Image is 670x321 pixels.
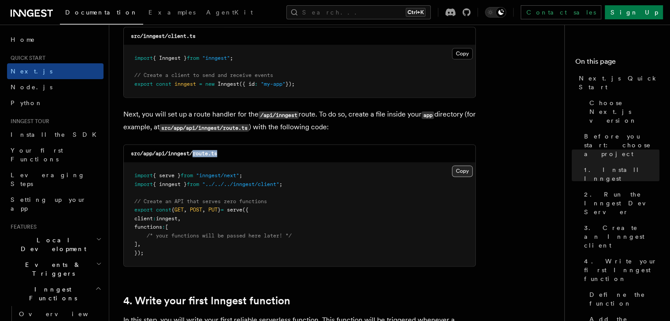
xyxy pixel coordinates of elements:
[218,81,239,87] span: Inngest
[11,35,35,44] span: Home
[239,81,255,87] span: ({ id
[586,95,659,128] a: Choose Next.js version
[7,32,104,47] a: Home
[581,128,659,162] a: Before you start: choose a project
[7,79,104,95] a: Node.js
[605,5,663,19] a: Sign Up
[134,215,153,222] span: client
[202,207,205,213] span: ,
[7,63,104,79] a: Next.js
[174,81,196,87] span: inngest
[452,165,473,177] button: Copy
[134,172,153,179] span: import
[131,150,217,157] code: src/app/api/inngest/route.ts
[201,3,258,24] a: AgentKit
[485,7,506,18] button: Toggle dark mode
[156,81,171,87] span: const
[7,127,104,142] a: Install the SDK
[148,9,196,16] span: Examples
[134,224,162,230] span: functions
[7,118,49,125] span: Inngest tour
[7,167,104,192] a: Leveraging Steps
[11,131,102,138] span: Install the SDK
[279,181,282,187] span: ;
[586,287,659,311] a: Define the function
[7,95,104,111] a: Python
[147,233,292,239] span: /* your functions will be passed here later! */
[156,207,171,213] span: const
[134,55,153,61] span: import
[7,257,104,281] button: Events & Triggers
[199,81,202,87] span: =
[190,207,202,213] span: POST
[584,257,659,283] span: 4. Write your first Inngest function
[134,198,267,204] span: // Create an API that serves zero functions
[196,172,239,179] span: "inngest/next"
[206,9,253,16] span: AgentKit
[181,172,193,179] span: from
[11,84,52,91] span: Node.js
[11,196,86,212] span: Setting up your app
[156,215,178,222] span: inngest
[123,108,476,134] p: Next, you will set up a route handler for the route. To do so, create a file inside your director...
[137,241,141,247] span: ,
[171,207,174,213] span: {
[581,186,659,220] a: 2. Run the Inngest Dev Server
[579,74,659,91] span: Next.js Quick Start
[589,290,659,308] span: Define the function
[134,181,153,187] span: import
[134,207,153,213] span: export
[7,223,37,230] span: Features
[7,232,104,257] button: Local Development
[134,250,144,256] span: });
[230,55,233,61] span: ;
[143,3,201,24] a: Examples
[60,3,143,25] a: Documentation
[589,98,659,125] span: Choose Next.js version
[7,192,104,216] a: Setting up your app
[184,207,187,213] span: ,
[11,68,52,75] span: Next.js
[202,181,279,187] span: "../../../inngest/client"
[584,132,659,158] span: Before you start: choose a project
[187,55,199,61] span: from
[162,224,165,230] span: :
[452,48,473,59] button: Copy
[153,172,181,179] span: { serve }
[19,310,110,317] span: Overview
[153,181,187,187] span: { inngest }
[422,111,434,119] code: app
[521,5,601,19] a: Contact sales
[584,190,659,216] span: 2. Run the Inngest Dev Server
[218,207,221,213] span: }
[159,124,249,131] code: src/app/api/inngest/route.ts
[187,181,199,187] span: from
[581,220,659,253] a: 3. Create an Inngest client
[7,236,96,253] span: Local Development
[259,111,299,119] code: /api/inngest
[11,99,43,106] span: Python
[255,81,258,87] span: :
[221,207,224,213] span: =
[7,281,104,306] button: Inngest Functions
[581,162,659,186] a: 1. Install Inngest
[165,224,168,230] span: [
[242,207,248,213] span: ({
[584,223,659,250] span: 3. Create an Inngest client
[7,285,95,303] span: Inngest Functions
[178,215,181,222] span: ,
[134,81,153,87] span: export
[65,9,138,16] span: Documentation
[227,207,242,213] span: serve
[131,33,196,39] code: src/inngest/client.ts
[7,55,45,62] span: Quick start
[11,147,63,163] span: Your first Functions
[575,56,659,70] h4: On this page
[261,81,285,87] span: "my-app"
[134,241,137,247] span: ]
[123,295,290,307] a: 4. Write your first Inngest function
[285,81,295,87] span: });
[205,81,215,87] span: new
[575,70,659,95] a: Next.js Quick Start
[286,5,431,19] button: Search...Ctrl+K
